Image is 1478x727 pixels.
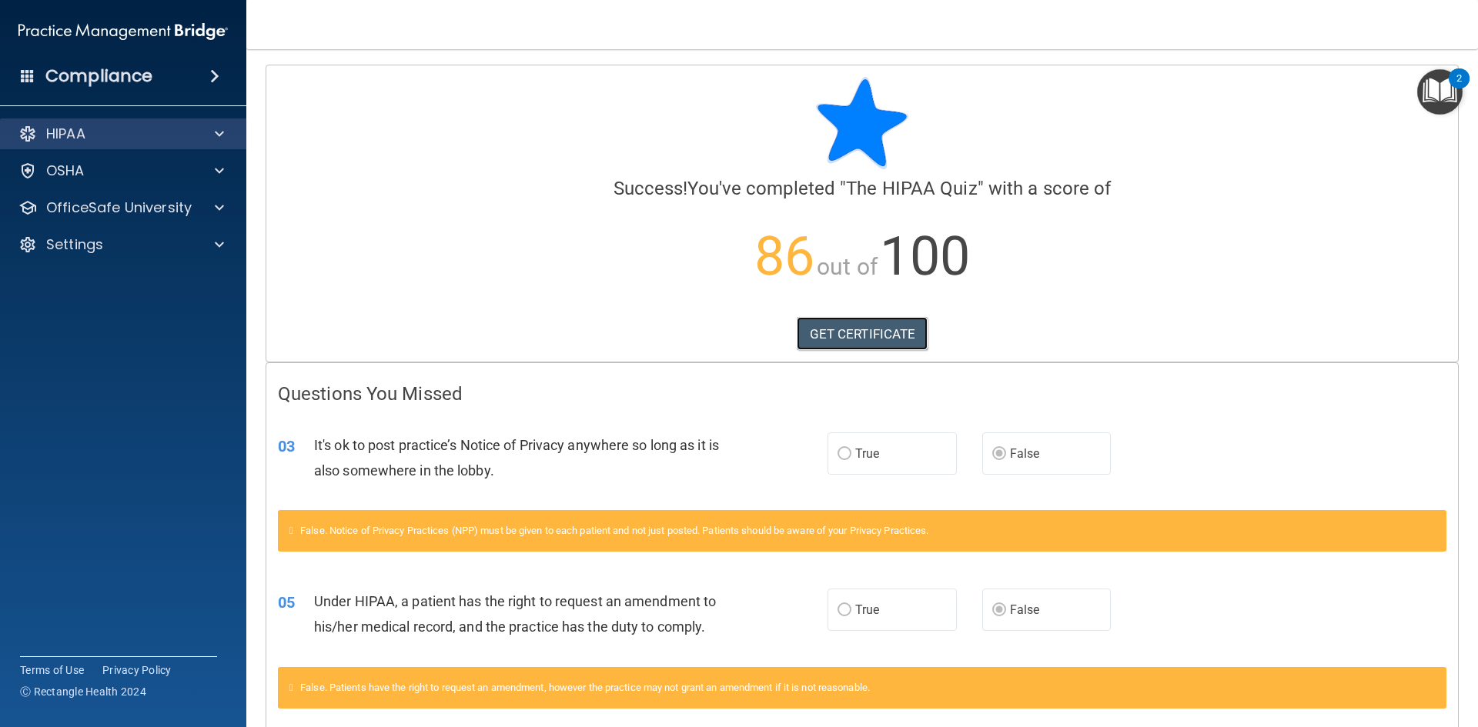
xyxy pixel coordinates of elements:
span: False. Patients have the right to request an amendment, however the practice may not grant an ame... [300,682,870,693]
a: Terms of Use [20,662,84,678]
span: Success! [614,178,688,199]
span: 86 [754,225,814,288]
span: 03 [278,437,295,455]
p: HIPAA [46,125,85,143]
span: False [1010,446,1040,461]
span: True [855,446,879,461]
a: Privacy Policy [102,662,172,678]
span: 100 [880,225,970,288]
h4: Compliance [45,65,152,87]
input: False [992,449,1006,460]
input: False [992,605,1006,616]
img: blue-star-rounded.9d042014.png [816,77,908,169]
img: PMB logo [18,16,228,47]
a: OSHA [18,162,224,180]
span: False. Notice of Privacy Practices (NPP) must be given to each patient and not just posted. Patie... [300,525,928,536]
span: False [1010,602,1040,617]
a: Settings [18,235,224,254]
div: 2 [1456,78,1462,98]
span: 05 [278,593,295,612]
h4: You've completed " " with a score of [278,178,1446,198]
a: HIPAA [18,125,224,143]
span: Ⓒ Rectangle Health 2024 [20,684,146,699]
iframe: Drift Widget Chat Controller [1401,621,1460,679]
span: out of [817,253,878,280]
a: GET CERTIFICATE [797,317,928,351]
a: OfficeSafe University [18,198,224,217]
p: OSHA [46,162,85,180]
p: OfficeSafe University [46,198,192,217]
input: True [838,449,851,460]
span: It's ok to post practice’s Notice of Privacy anywhere so long as it is also somewhere in the lobby. [314,437,719,479]
span: Under HIPAA, a patient has the right to request an amendment to his/her medical record, and the p... [314,593,716,635]
p: Settings [46,235,103,254]
h4: Questions You Missed [278,384,1446,404]
input: True [838,605,851,616]
span: True [855,602,879,617]
span: The HIPAA Quiz [846,178,977,199]
button: Open Resource Center, 2 new notifications [1417,69,1463,115]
